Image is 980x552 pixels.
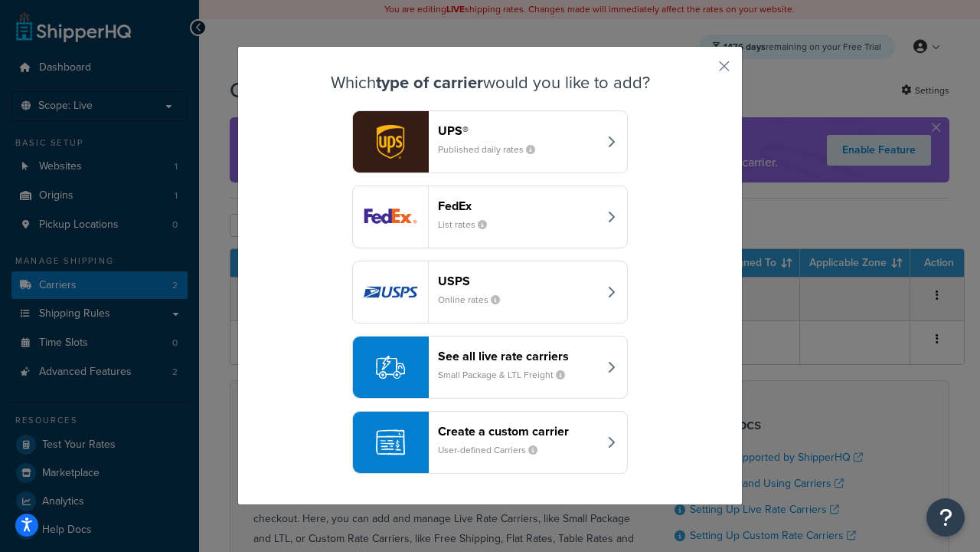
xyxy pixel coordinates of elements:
header: Create a custom carrier [438,424,598,439]
button: Create a custom carrierUser-defined Carriers [352,411,628,474]
img: icon-carrier-liverate-becf4550.svg [376,353,405,382]
strong: type of carrier [376,70,483,95]
small: Online rates [438,293,512,307]
img: usps logo [353,261,428,323]
small: User-defined Carriers [438,443,550,457]
header: UPS® [438,123,598,138]
small: List rates [438,218,499,232]
button: Open Resource Center [926,498,965,537]
small: Published daily rates [438,143,547,156]
button: See all live rate carriersSmall Package & LTL Freight [352,336,628,399]
button: fedEx logoFedExList rates [352,186,628,248]
img: fedEx logo [353,186,428,248]
img: icon-carrier-custom-c93b8a24.svg [376,428,405,457]
header: See all live rate carriers [438,349,598,363]
header: FedEx [438,199,598,213]
small: Small Package & LTL Freight [438,368,577,382]
h3: Which would you like to add? [276,74,704,92]
img: ups logo [353,111,428,172]
header: USPS [438,274,598,288]
button: ups logoUPS®Published daily rates [352,110,628,173]
button: usps logoUSPSOnline rates [352,261,628,324]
